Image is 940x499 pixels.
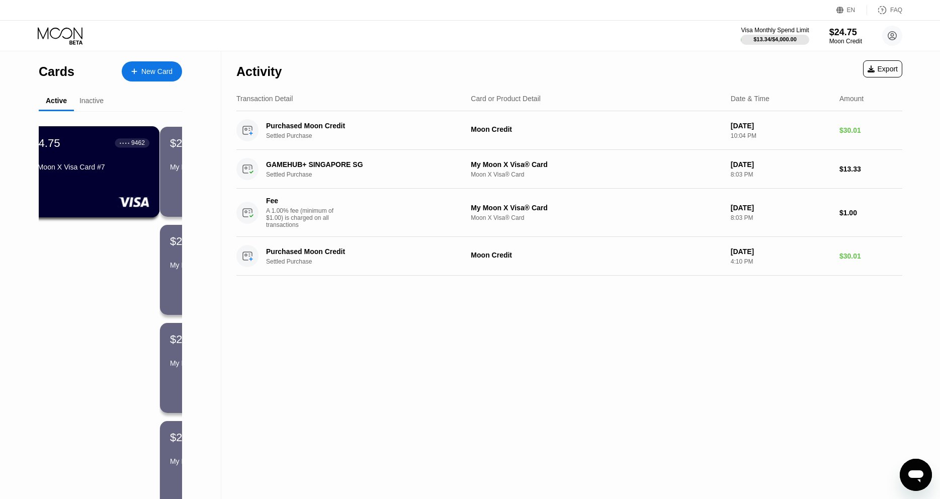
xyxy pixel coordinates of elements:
[170,457,292,465] div: My Moon X Visa Card #4
[731,204,831,212] div: [DATE]
[17,127,159,217] div: $24.75● ● ● ●9462My Moon X Visa Card #7
[266,122,456,130] div: Purchased Moon Credit
[266,197,336,205] div: Fee
[170,431,204,444] div: $24.75
[160,225,302,315] div: $24.75My Moon X Visa Card #6
[731,171,831,178] div: 8:03 PM
[839,126,902,134] div: $30.01
[731,95,770,103] div: Date & Time
[900,459,932,491] iframe: Mesajlaşma penceresini başlatma düğmesi
[236,150,902,189] div: GAMEHUB+ SINGAPORE SGSettled PurchaseMy Moon X Visa® CardMoon X Visa® Card[DATE]8:03 PM$13.33
[160,323,302,413] div: $24.75My Moon X Visa Card #5
[131,139,145,146] div: 9462
[741,27,809,34] div: Visa Monthly Spend Limit
[867,5,902,15] div: FAQ
[46,97,67,105] div: Active
[236,237,902,276] div: Purchased Moon CreditSettled PurchaseMoon Credit[DATE]4:10 PM$30.01
[829,27,862,45] div: $24.75Moon Credit
[26,136,60,149] div: $24.75
[731,122,831,130] div: [DATE]
[839,95,864,103] div: Amount
[266,171,470,178] div: Settled Purchase
[731,247,831,256] div: [DATE]
[170,137,204,150] div: $24.75
[120,141,130,144] div: ● ● ● ●
[753,36,797,42] div: $13.34 / $4,000.00
[839,165,902,173] div: $13.33
[471,171,722,178] div: Moon X Visa® Card
[170,235,204,248] div: $24.75
[236,95,293,103] div: Transaction Detail
[829,38,862,45] div: Moon Credit
[141,67,173,76] div: New Card
[731,132,831,139] div: 10:04 PM
[471,214,722,221] div: Moon X Visa® Card
[266,132,470,139] div: Settled Purchase
[839,209,902,217] div: $1.00
[170,359,292,367] div: My Moon X Visa Card #5
[26,163,149,171] div: My Moon X Visa Card #7
[79,97,104,105] div: Inactive
[731,258,831,265] div: 4:10 PM
[471,95,541,103] div: Card or Product Detail
[868,65,898,73] div: Export
[471,251,722,259] div: Moon Credit
[829,27,862,38] div: $24.75
[236,189,902,237] div: FeeA 1.00% fee (minimum of $1.00) is charged on all transactionsMy Moon X Visa® CardMoon X Visa® ...
[236,64,282,79] div: Activity
[170,163,292,171] div: My Moon X Visa Card #8
[471,160,722,169] div: My Moon X Visa® Card
[471,204,722,212] div: My Moon X Visa® Card
[839,252,902,260] div: $30.01
[266,207,341,228] div: A 1.00% fee (minimum of $1.00) is charged on all transactions
[266,160,456,169] div: GAMEHUB+ SINGAPORE SG
[731,214,831,221] div: 8:03 PM
[863,60,902,77] div: Export
[170,333,204,346] div: $24.75
[160,127,302,217] div: $24.75My Moon X Visa Card #8
[122,61,182,81] div: New Card
[471,125,722,133] div: Moon Credit
[39,64,74,79] div: Cards
[741,27,809,45] div: Visa Monthly Spend Limit$13.34/$4,000.00
[890,7,902,14] div: FAQ
[266,247,456,256] div: Purchased Moon Credit
[236,111,902,150] div: Purchased Moon CreditSettled PurchaseMoon Credit[DATE]10:04 PM$30.01
[266,258,470,265] div: Settled Purchase
[170,261,292,269] div: My Moon X Visa Card #6
[731,160,831,169] div: [DATE]
[836,5,867,15] div: EN
[847,7,856,14] div: EN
